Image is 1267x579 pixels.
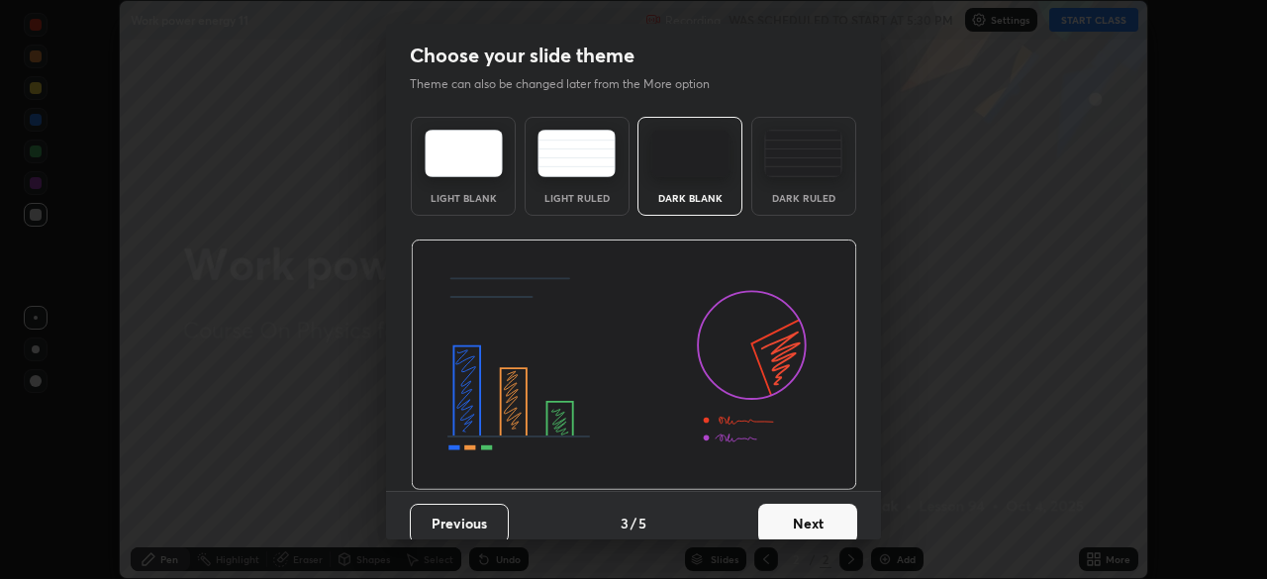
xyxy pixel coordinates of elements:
button: Next [758,504,857,543]
p: Theme can also be changed later from the More option [410,75,731,93]
img: darkTheme.f0cc69e5.svg [651,130,730,177]
div: Light Blank [424,193,503,203]
div: Dark Ruled [764,193,843,203]
div: Dark Blank [650,193,730,203]
h4: / [631,513,636,533]
h4: 5 [638,513,646,533]
img: darkRuledTheme.de295e13.svg [764,130,842,177]
h2: Choose your slide theme [410,43,634,68]
button: Previous [410,504,509,543]
img: lightRuledTheme.5fabf969.svg [537,130,616,177]
h4: 3 [621,513,629,533]
img: lightTheme.e5ed3b09.svg [425,130,503,177]
div: Light Ruled [537,193,617,203]
img: darkThemeBanner.d06ce4a2.svg [411,240,857,491]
